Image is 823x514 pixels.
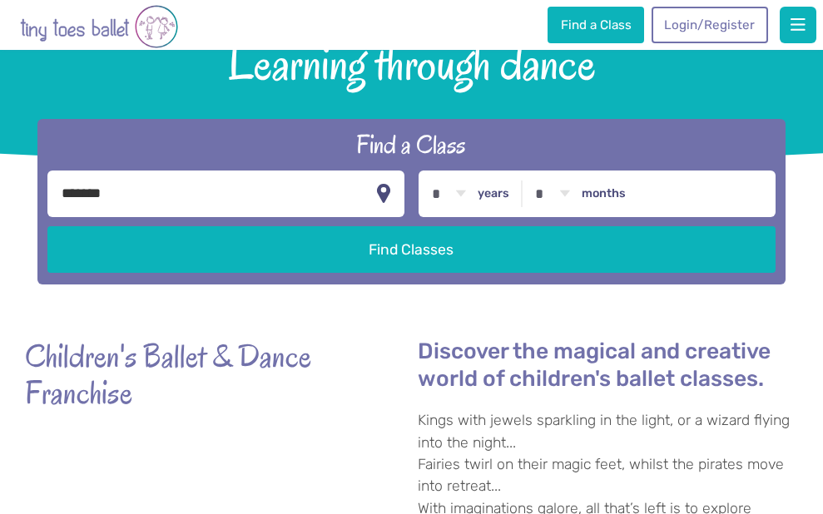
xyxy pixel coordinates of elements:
button: Find Classes [47,226,775,273]
span: Learning through dance [24,34,799,89]
img: tiny toes ballet [20,3,178,50]
a: Login/Register [652,7,768,43]
strong: Children's Ballet & Dance Franchise [25,338,325,411]
h2: Find a Class [47,128,775,161]
label: years [478,186,509,201]
a: Find a Class [548,7,644,43]
label: months [582,186,626,201]
h2: Discover the magical and creative world of children's ballet classes. [418,338,799,393]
